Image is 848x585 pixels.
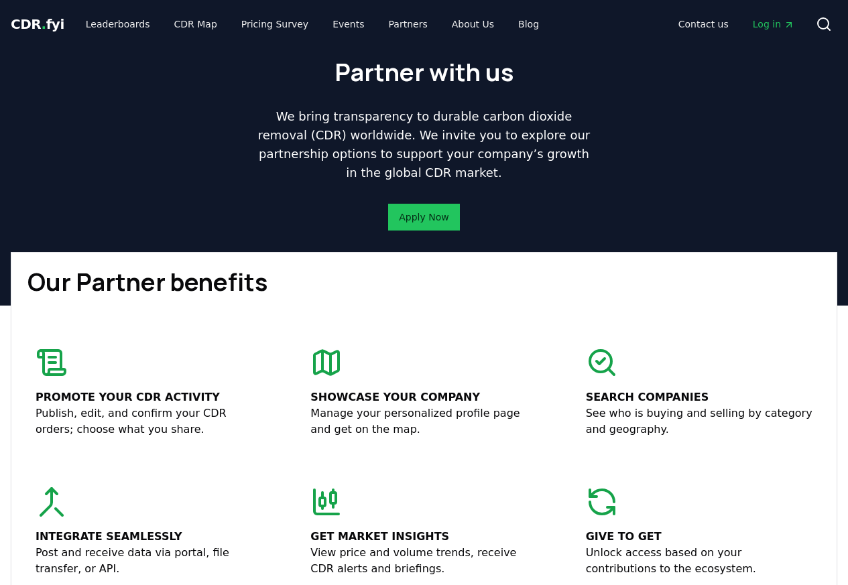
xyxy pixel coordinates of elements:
[399,210,448,224] a: Apply Now
[164,12,228,36] a: CDR Map
[75,12,161,36] a: Leaderboards
[310,389,537,405] p: Showcase your company
[753,17,794,31] span: Log in
[586,389,812,405] p: Search companies
[36,405,262,438] p: Publish, edit, and confirm your CDR orders; choose what you share.
[378,12,438,36] a: Partners
[668,12,739,36] a: Contact us
[27,269,821,296] h1: Our Partner benefits
[36,545,262,577] p: Post and receive data via portal, file transfer, or API.
[42,16,46,32] span: .
[231,12,319,36] a: Pricing Survey
[253,107,596,182] p: We bring transparency to durable carbon dioxide removal (CDR) worldwide. We invite you to explore...
[310,545,537,577] p: View price and volume trends, receive CDR alerts and briefings.
[586,545,812,577] p: Unlock access based on your contributions to the ecosystem.
[388,204,459,231] button: Apply Now
[441,12,505,36] a: About Us
[335,59,513,86] h1: Partner with us
[507,12,550,36] a: Blog
[11,16,64,32] span: CDR fyi
[11,15,64,34] a: CDR.fyi
[310,529,537,545] p: Get market insights
[742,12,805,36] a: Log in
[36,529,262,545] p: Integrate seamlessly
[668,12,805,36] nav: Main
[322,12,375,36] a: Events
[586,529,812,545] p: Give to get
[310,405,537,438] p: Manage your personalized profile page and get on the map.
[75,12,550,36] nav: Main
[36,389,262,405] p: Promote your CDR activity
[586,405,812,438] p: See who is buying and selling by category and geography.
